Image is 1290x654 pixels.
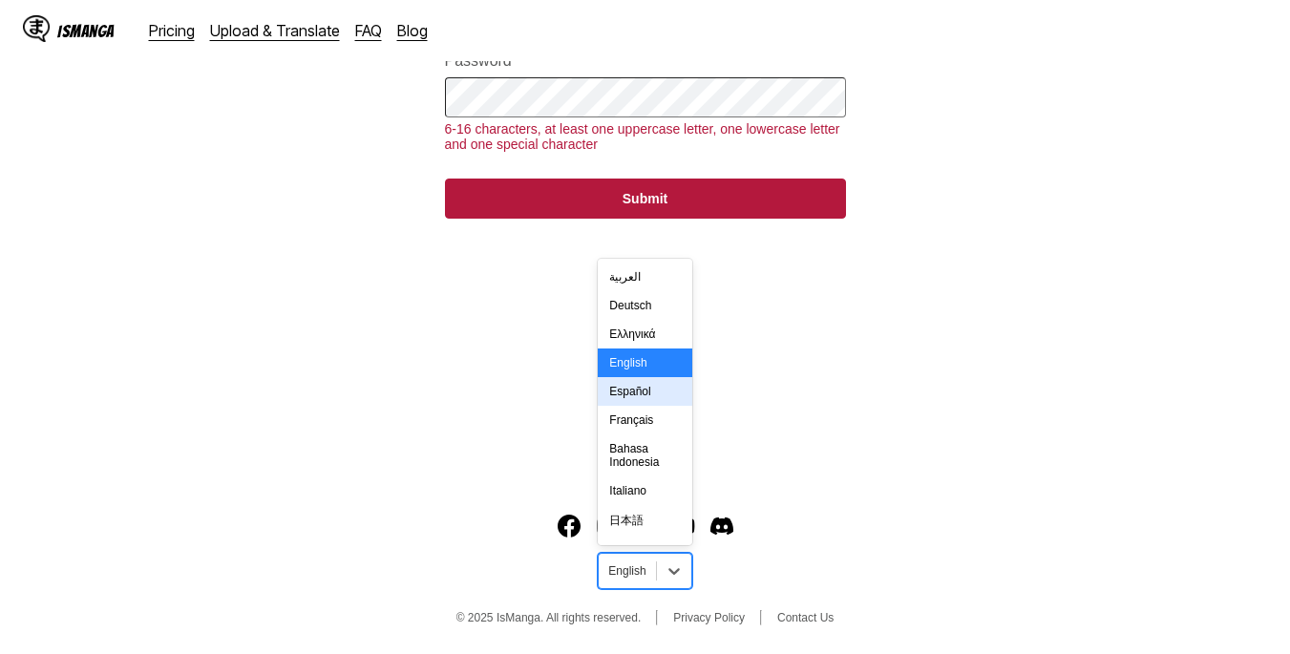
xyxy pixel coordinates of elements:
div: Bahasa Indonesia [598,434,691,476]
div: Français [598,406,691,434]
a: Privacy Policy [673,611,745,624]
a: Contact Us [777,611,834,624]
img: IsManga Discord [710,515,733,538]
button: Submit [445,179,846,219]
a: IsManga LogoIsManga [23,15,149,46]
label: Password [445,53,846,70]
div: Italiano [598,476,691,505]
div: 6-16 characters, at least one uppercase letter, one lowercase letter and one special character [445,121,846,152]
a: Blog [397,21,428,40]
a: FAQ [355,21,382,40]
div: IsManga [57,22,115,40]
a: Discord [710,515,733,538]
div: Español [598,377,691,406]
a: Facebook [558,515,581,538]
div: 한국어 [598,537,691,568]
img: IsManga Logo [23,15,50,42]
a: Upload & Translate [210,21,340,40]
div: Deutsch [598,291,691,320]
a: Pricing [149,21,195,40]
div: English [598,348,691,377]
img: IsManga Facebook [558,515,581,538]
span: © 2025 IsManga. All rights reserved. [456,611,642,624]
div: Ελληνικά [598,320,691,348]
div: العربية [598,263,691,291]
a: Instagram [596,515,619,538]
input: Select language [608,564,611,578]
div: 日本語 [598,505,691,537]
img: IsManga Instagram [596,515,619,538]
